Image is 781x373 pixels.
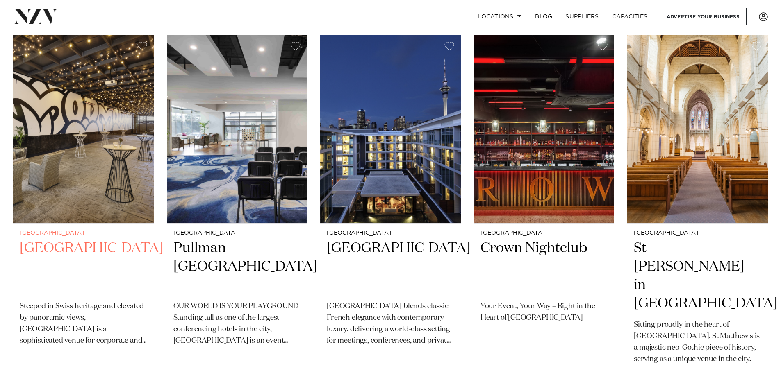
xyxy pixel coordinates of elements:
p: Your Event, Your Way – Right in the Heart of [GEOGRAPHIC_DATA] [480,301,608,324]
p: Steeped in Swiss heritage and elevated by panoramic views, [GEOGRAPHIC_DATA] is a sophisticated v... [20,301,147,347]
img: nzv-logo.png [13,9,58,24]
a: Locations [471,8,528,25]
small: [GEOGRAPHIC_DATA] [634,230,761,236]
a: BLOG [528,8,559,25]
h2: [GEOGRAPHIC_DATA] [327,239,454,294]
p: OUR WORLD IS YOUR PLAYGROUND Standing tall as one of the largest conferencing hotels in the city,... [173,301,301,347]
img: Sofitel Auckland Viaduct Harbour hotel venue [320,35,461,224]
h2: Pullman [GEOGRAPHIC_DATA] [173,239,301,294]
a: Capacities [606,8,654,25]
small: [GEOGRAPHIC_DATA] [173,230,301,236]
small: [GEOGRAPHIC_DATA] [480,230,608,236]
a: Advertise your business [660,8,747,25]
p: Sitting proudly in the heart of [GEOGRAPHIC_DATA], St Matthew's is a majestic neo-Gothic piece of... [634,319,761,365]
h2: [GEOGRAPHIC_DATA] [20,239,147,294]
p: [GEOGRAPHIC_DATA] blends classic French elegance with contemporary luxury, delivering a world-cla... [327,301,454,347]
h2: Crown Nightclub [480,239,608,294]
small: [GEOGRAPHIC_DATA] [20,230,147,236]
small: [GEOGRAPHIC_DATA] [327,230,454,236]
a: SUPPLIERS [559,8,605,25]
h2: St [PERSON_NAME]-in-[GEOGRAPHIC_DATA] [634,239,761,313]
